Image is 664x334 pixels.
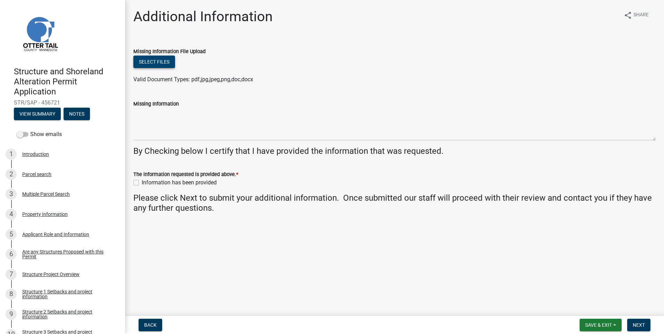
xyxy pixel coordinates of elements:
div: 5 [6,229,17,240]
button: Notes [64,108,90,120]
div: Structure 2 Setbacks and project information [22,309,114,319]
h4: Please click Next to submit your additional information. Once submitted our staff will proceed wi... [133,193,656,213]
wm-modal-confirm: Summary [14,112,61,117]
h1: Additional Information [133,8,273,25]
wm-modal-confirm: Notes [64,112,90,117]
span: Save & Exit [585,322,612,328]
label: Information has been provided [142,178,217,187]
h4: By Checking below I certify that I have provided the information that was requested. [133,146,656,156]
span: Back [144,322,157,328]
button: View Summary [14,108,61,120]
button: Save & Exit [580,319,622,331]
div: Applicant Role and Information [22,232,89,237]
div: 8 [6,289,17,300]
button: shareShare [618,8,654,22]
button: Back [139,319,162,331]
h4: Structure and Shoreland Alteration Permit Application [14,67,119,97]
button: Select files [133,56,175,68]
div: Are any Structures Proposed with this Permit [22,249,114,259]
div: Property Information [22,212,68,217]
span: STR/SAP - 456721 [14,99,111,106]
div: 7 [6,269,17,280]
label: The information requested is provided above. [133,172,238,177]
div: 1 [6,149,17,160]
span: Valid Document Types: pdf,jpg,jpeg,png,doc,docx [133,76,253,83]
span: Next [633,322,645,328]
div: 2 [6,169,17,180]
i: share [624,11,632,19]
label: Missing Information [133,102,179,107]
div: Structure Project Overview [22,272,80,277]
label: Show emails [17,130,62,139]
button: Next [627,319,650,331]
div: 3 [6,189,17,200]
div: Parcel search [22,172,51,177]
img: Otter Tail County, Minnesota [14,7,66,59]
div: Introduction [22,152,49,157]
div: 4 [6,209,17,220]
span: Share [633,11,649,19]
label: Missing Information File Upload [133,49,206,54]
div: Structure 1 Setbacks and project information [22,289,114,299]
div: 6 [6,249,17,260]
div: Multiple Parcel Search [22,192,70,197]
div: 9 [6,309,17,320]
